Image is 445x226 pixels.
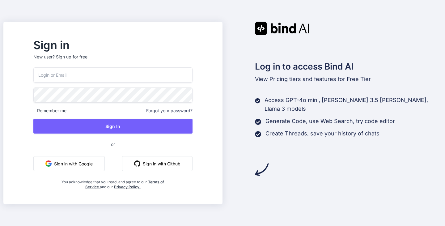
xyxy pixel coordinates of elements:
[33,108,66,114] span: Remember me
[255,22,309,35] img: Bind AI logo
[146,108,193,114] span: Forgot your password?
[255,60,442,73] h2: Log in to access Bind AI
[45,160,52,167] img: google
[255,76,288,82] span: View Pricing
[255,163,269,176] img: arrow
[33,67,193,83] input: Login or Email
[85,180,164,189] a: Terms of Service
[33,156,105,171] button: Sign in with Google
[265,117,395,126] p: Generate Code, use Web Search, try code editor
[122,156,193,171] button: Sign in with Github
[56,54,87,60] div: Sign up for free
[33,54,193,67] p: New user?
[86,137,140,152] span: or
[265,129,379,138] p: Create Threads, save your history of chats
[134,160,140,167] img: github
[265,96,442,113] p: Access GPT-4o mini, [PERSON_NAME] 3.5 [PERSON_NAME], Llama 3 models
[255,75,442,83] p: tiers and features for Free Tier
[33,119,193,134] button: Sign In
[114,185,141,189] a: Privacy Policy.
[60,176,166,190] div: You acknowledge that you read, and agree to our and our
[33,40,193,50] h2: Sign in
